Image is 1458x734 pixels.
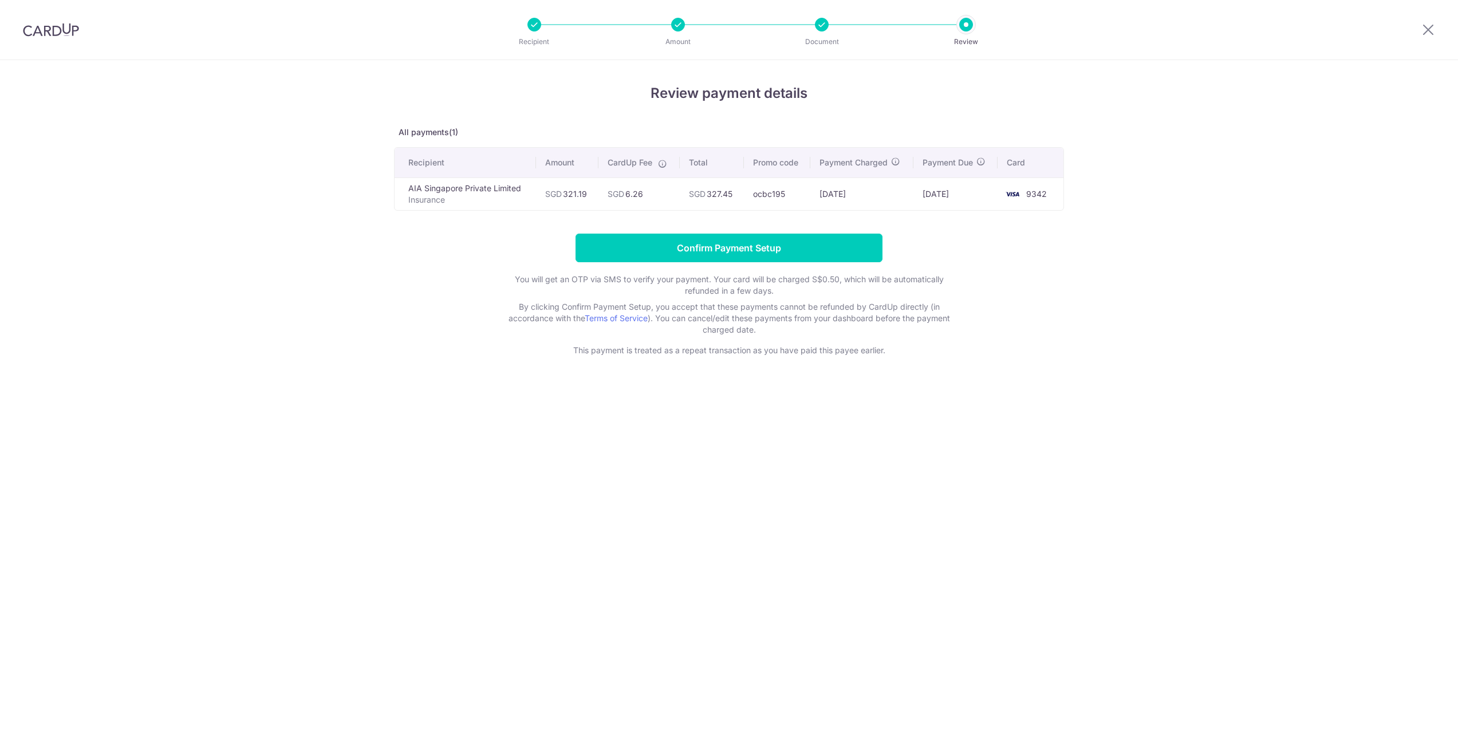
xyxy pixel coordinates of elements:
[608,189,624,199] span: SGD
[1385,700,1447,728] iframe: Opens a widget where you can find more information
[585,313,648,323] a: Terms of Service
[689,189,706,199] span: SGD
[680,148,744,177] th: Total
[924,36,1008,48] p: Review
[576,234,882,262] input: Confirm Payment Setup
[1026,189,1047,199] span: 9342
[810,177,913,210] td: [DATE]
[500,274,958,297] p: You will get an OTP via SMS to verify your payment. Your card will be charged S$0.50, which will ...
[394,127,1064,138] p: All payments(1)
[779,36,864,48] p: Document
[395,177,536,210] td: AIA Singapore Private Limited
[913,177,998,210] td: [DATE]
[408,194,527,206] p: Insurance
[744,177,810,210] td: ocbc195
[23,23,79,37] img: CardUp
[545,189,562,199] span: SGD
[1001,187,1024,201] img: <span class="translation_missing" title="translation missing: en.account_steps.new_confirm_form.b...
[744,148,810,177] th: Promo code
[492,36,577,48] p: Recipient
[923,157,973,168] span: Payment Due
[998,148,1063,177] th: Card
[680,177,744,210] td: 327.45
[608,157,652,168] span: CardUp Fee
[636,36,720,48] p: Amount
[819,157,888,168] span: Payment Charged
[536,148,598,177] th: Amount
[598,177,680,210] td: 6.26
[536,177,598,210] td: 321.19
[395,148,536,177] th: Recipient
[500,345,958,356] p: This payment is treated as a repeat transaction as you have paid this payee earlier.
[394,83,1064,104] h4: Review payment details
[500,301,958,336] p: By clicking Confirm Payment Setup, you accept that these payments cannot be refunded by CardUp di...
